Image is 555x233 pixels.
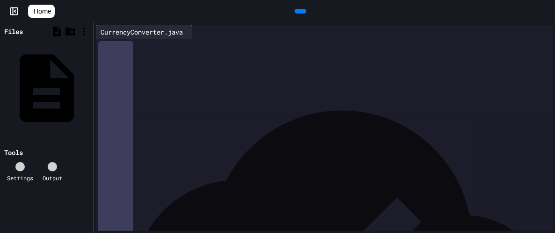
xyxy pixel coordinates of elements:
div: Settings [7,174,33,182]
div: Files [4,27,23,36]
div: CurrencyConverter.java [96,27,187,37]
div: Output [43,174,62,182]
div: Tools [4,148,23,157]
div: CurrencyConverter.java [96,25,193,39]
span: Home [34,7,51,16]
a: Home [28,5,55,18]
